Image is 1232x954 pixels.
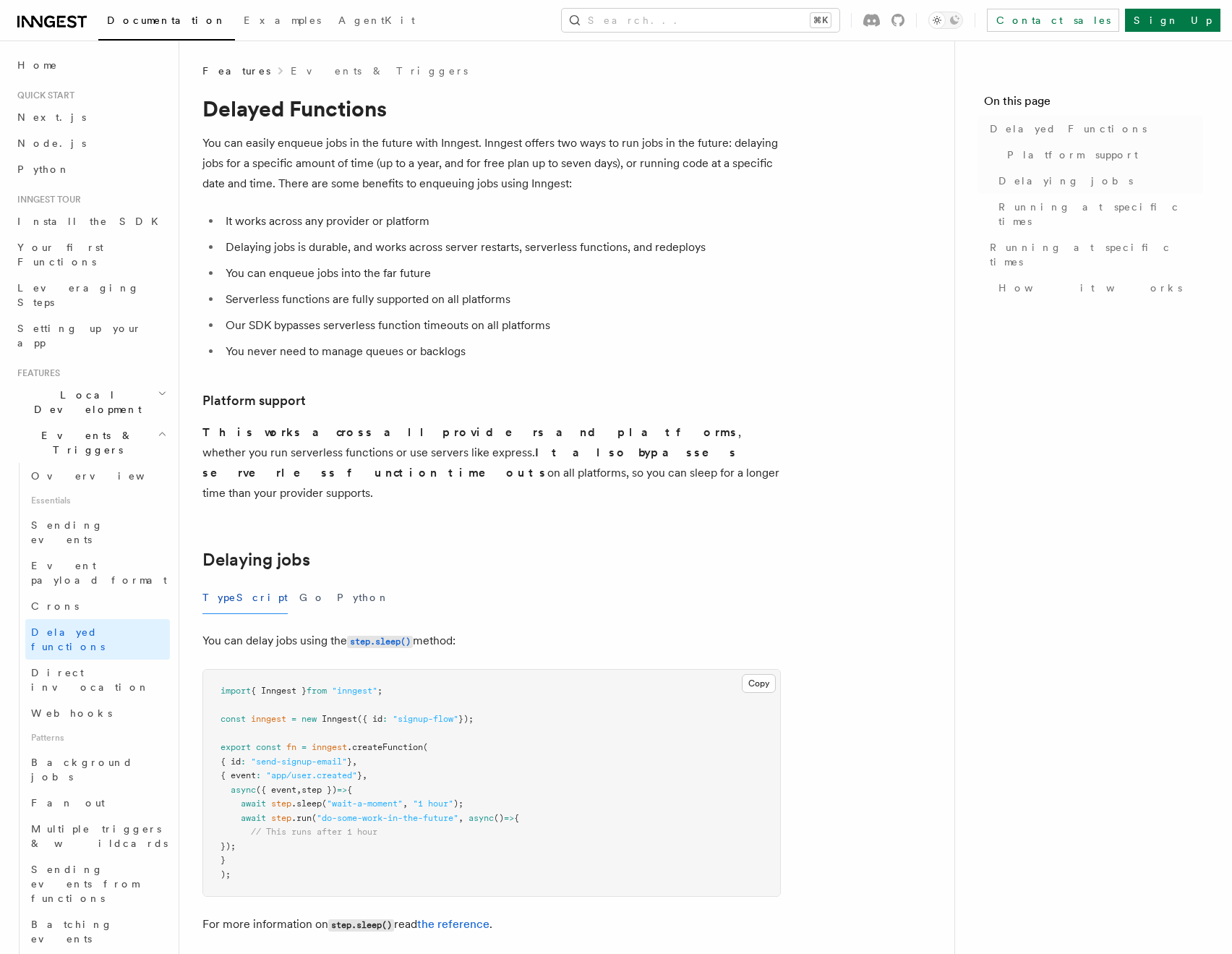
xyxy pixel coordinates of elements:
[562,9,839,32] button: Search...⌘K
[25,463,170,489] a: Overview
[301,714,317,724] span: new
[31,707,112,719] span: Webhooks
[256,742,281,752] span: const
[98,4,235,41] a: Documentation
[241,813,266,823] span: await
[17,137,86,149] span: Node.js
[31,919,113,945] span: Batching events
[357,770,362,780] span: }
[330,4,424,39] a: AgentKit
[31,797,105,809] span: Fan out
[1007,148,1138,162] span: Platform support
[25,593,170,619] a: Crons
[337,582,390,614] button: Python
[742,674,776,693] button: Copy
[286,742,296,752] span: fn
[12,234,170,275] a: Your first Functions
[25,512,170,553] a: Sending events
[251,827,377,837] span: // This runs after 1 hour
[347,742,423,752] span: .createFunction
[998,281,1182,295] span: How it works
[107,14,226,26] span: Documentation
[17,111,86,123] span: Next.js
[347,785,352,795] span: {
[458,813,463,823] span: ,
[352,757,357,767] span: ,
[984,116,1203,142] a: Delayed Functions
[25,790,170,816] a: Fan out
[12,422,170,463] button: Events & Triggers
[221,714,246,724] span: const
[202,582,288,614] button: TypeScript
[25,856,170,911] a: Sending events from functions
[1001,142,1203,168] a: Platform support
[202,64,270,78] span: Features
[17,242,103,268] span: Your first Functions
[347,757,352,767] span: }
[12,90,74,101] span: Quick start
[25,700,170,726] a: Webhooks
[12,382,170,422] button: Local Development
[241,798,266,809] span: await
[984,234,1203,275] a: Running at specific times
[301,742,307,752] span: =
[25,749,170,790] a: Background jobs
[993,194,1203,234] a: Running at specific times
[251,686,307,696] span: { Inngest }
[990,240,1203,269] span: Running at specific times
[256,770,261,780] span: :
[291,64,468,78] a: Events & Triggers
[221,770,256,780] span: { event
[423,742,428,752] span: (
[332,686,377,696] span: "inngest"
[202,422,781,503] p: , whether you run serverless functions or use servers like express. on all platforms, so you can ...
[312,813,317,823] span: (
[17,58,58,72] span: Home
[25,911,170,952] a: Batching events
[251,714,286,724] span: inngest
[231,785,256,795] span: async
[31,823,168,849] span: Multiple triggers & wildcards
[202,914,781,935] p: For more information on read .
[25,553,170,593] a: Event payload format
[301,785,337,795] span: step })
[221,869,231,880] span: );
[12,315,170,356] a: Setting up your app
[296,785,301,795] span: ,
[403,798,408,809] span: ,
[31,864,139,904] span: Sending events from functions
[494,813,504,823] span: ()
[25,489,170,512] span: Essentials
[417,917,489,931] a: the reference
[221,757,241,767] span: { id
[504,813,514,823] span: =>
[291,798,322,809] span: .sleep
[271,798,291,809] span: step
[984,93,1203,116] h4: On this page
[322,798,327,809] span: (
[221,237,781,257] li: Delaying jobs is durable, and works across server restarts, serverless functions, and redeploys
[241,757,246,767] span: :
[202,95,781,122] h1: Delayed Functions
[221,341,781,362] li: You never need to manage queues or backlogs
[307,686,327,696] span: from
[17,216,167,227] span: Install the SDK
[382,714,388,724] span: :
[347,636,413,648] code: step.sleep()
[25,619,170,660] a: Delayed functions
[362,770,367,780] span: ,
[31,626,105,652] span: Delayed functions
[266,770,357,780] span: "app/user.created"
[12,388,158,417] span: Local Development
[458,714,474,724] span: });
[12,275,170,315] a: Leveraging Steps
[998,174,1133,188] span: Delaying jobs
[25,726,170,749] span: Patterns
[393,714,458,724] span: "signup-flow"
[312,742,347,752] span: inngest
[221,211,781,231] li: It works across any provider or platform
[221,855,226,865] span: }
[202,550,310,570] a: Delaying jobs
[202,425,738,439] strong: This works across all providers and platforms
[12,156,170,182] a: Python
